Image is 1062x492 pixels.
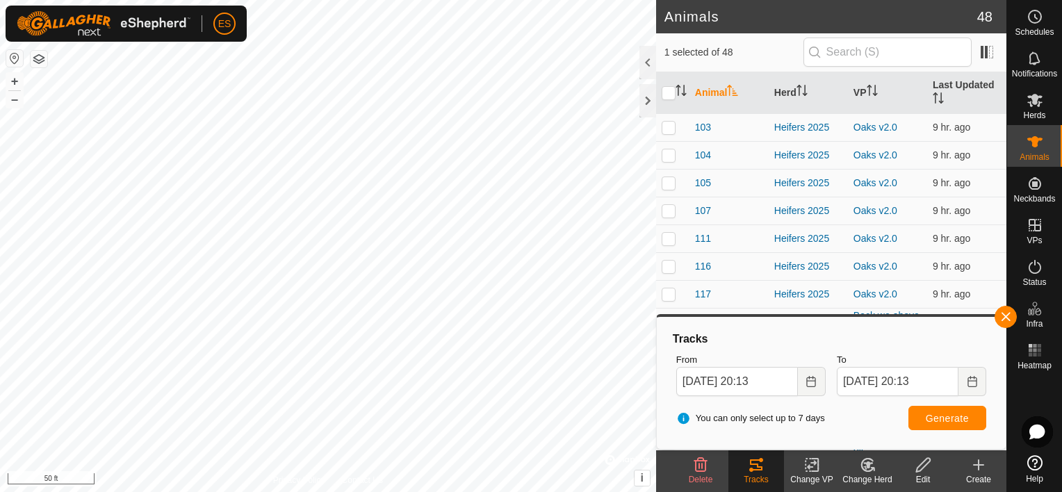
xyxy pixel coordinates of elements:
span: i [641,472,644,484]
span: Heatmap [1018,361,1052,370]
span: Help [1026,475,1043,483]
div: Change Herd [840,473,895,486]
div: Tracks [671,331,992,347]
th: VP [848,72,927,114]
button: Reset Map [6,50,23,67]
button: Map Layers [31,51,47,67]
span: Herds [1023,111,1045,120]
label: To [837,353,986,367]
a: Oaks v2.0 [853,261,897,272]
span: Aug 11, 2025, 9:07 PM [933,177,971,188]
span: Schedules [1015,28,1054,36]
button: + [6,73,23,90]
span: 116 [695,259,711,274]
button: Choose Date [798,367,826,396]
p-sorticon: Activate to sort [796,87,808,98]
span: Aug 11, 2025, 9:07 PM [933,205,971,216]
span: Animals [1020,153,1049,161]
div: Tracks [728,473,784,486]
div: Heifers 2025 [774,259,842,274]
span: Aug 11, 2025, 9:07 PM [933,288,971,300]
span: Delete [689,475,713,484]
span: ES [218,17,231,31]
span: 117 [695,287,711,302]
button: – [6,91,23,108]
span: 105 [695,176,711,190]
a: Oaks v2.0 [853,177,897,188]
input: Search (S) [803,38,972,67]
a: Help [1007,450,1062,489]
span: VPs [1027,236,1042,245]
div: Heifers 2025 [774,204,842,218]
a: Oaks v2.0 [853,205,897,216]
div: Heifers 2025 [774,176,842,190]
span: 103 [695,120,711,135]
span: Generate [926,413,969,424]
div: Heifers 2025 [774,287,842,302]
span: 104 [695,148,711,163]
p-sorticon: Activate to sort [676,87,687,98]
p-sorticon: Activate to sort [727,87,738,98]
button: i [635,470,650,486]
a: Back wo above pit [853,310,920,336]
span: Aug 11, 2025, 9:07 PM [933,261,971,272]
div: Create [951,473,1006,486]
th: Last Updated [927,72,1006,114]
h2: Animals [664,8,977,25]
th: Herd [769,72,848,114]
img: Gallagher Logo [17,11,190,36]
span: 1 selected of 48 [664,45,803,60]
a: Oaks v2.0 [853,233,897,244]
a: Oaks v2.0 [853,149,897,161]
a: Contact Us [342,474,383,486]
div: Change VP [784,473,840,486]
div: Heifers 2025 [774,231,842,246]
button: Choose Date [958,367,986,396]
a: Oaks v2.0 [853,288,897,300]
span: 48 [977,6,992,27]
span: Status [1022,278,1046,286]
span: Neckbands [1013,195,1055,203]
span: Notifications [1012,69,1057,78]
span: Infra [1026,320,1043,328]
div: Edit [895,473,951,486]
a: Oaks v2.0 [853,122,897,133]
a: Privacy Policy [273,474,325,486]
th: Animal [689,72,769,114]
div: Heifers 2025 [774,148,842,163]
span: You can only select up to 7 days [676,411,825,425]
button: Generate [908,406,986,430]
p-sorticon: Activate to sort [933,95,944,106]
span: 111 [695,231,711,246]
span: Aug 11, 2025, 9:06 PM [933,149,971,161]
label: From [676,353,826,367]
div: Heifers 2025 [774,120,842,135]
span: 107 [695,204,711,218]
span: Aug 11, 2025, 9:07 PM [933,233,971,244]
p-sorticon: Activate to sort [867,87,878,98]
span: Aug 11, 2025, 9:06 PM [933,122,971,133]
